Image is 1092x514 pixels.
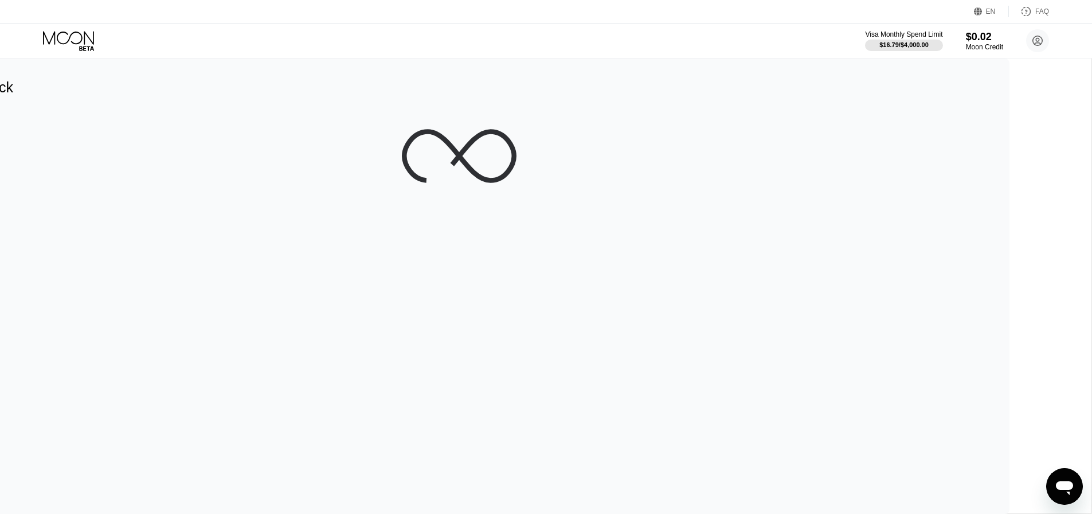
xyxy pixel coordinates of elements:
div: FAQ [1009,6,1049,17]
div: Visa Monthly Spend Limit [865,30,942,38]
div: $0.02Moon Credit [966,31,1003,51]
div: FAQ [1035,7,1049,15]
div: Moon Credit [966,43,1003,51]
div: EN [974,6,1009,17]
div: $0.02 [966,31,1003,43]
div: EN [986,7,996,15]
iframe: Button to launch messaging window [1046,468,1083,505]
div: Visa Monthly Spend Limit$16.79/$4,000.00 [865,30,942,51]
div: $16.79 / $4,000.00 [879,41,929,48]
